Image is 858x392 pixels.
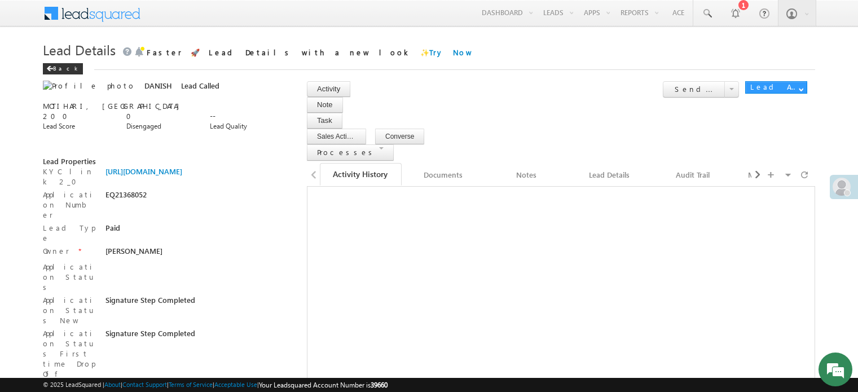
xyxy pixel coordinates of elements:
div: Signature Step Completed [105,295,204,311]
button: Processes [307,144,394,161]
button: Send Email [663,81,725,98]
div: EQ21368052 [105,190,204,205]
div: Documents [412,168,474,182]
button: Converse [375,129,424,144]
img: Profile photo [43,81,135,91]
button: Sales Activity [307,129,366,144]
a: Acceptable Use [214,381,257,388]
a: [URL][DOMAIN_NAME] [105,166,182,176]
a: Member Of Lists [736,163,817,187]
div: 0 [126,111,204,121]
div: Lead Details [578,168,641,182]
a: +xx-xxxxxxxx60 [43,91,126,100]
div: Lead Actions [750,82,798,92]
label: Application Status [43,262,99,292]
div: Back [43,63,83,74]
span: Lead Properties [43,156,96,166]
span: Faster 🚀 Lead Details with a new look ✨ [147,47,473,57]
button: Note [307,97,342,113]
span: © 2025 LeadSquared | | | | | [43,380,388,390]
span: Lead Details [43,41,116,59]
div: Activity History [329,168,391,180]
div: Notes [495,168,557,182]
div: -- [210,111,287,121]
button: Lead Actions [745,81,807,94]
div: Member Of Lists [745,168,807,182]
label: Owner [43,246,69,256]
div: Audit Trail [661,168,724,182]
a: Back [43,63,89,72]
label: Application Status First time Drop Off [43,328,99,379]
a: Notes [486,163,567,187]
span: 39660 [371,381,388,389]
span: DANISH [144,81,172,90]
div: Signature Step Completed [105,328,204,344]
a: Documents [403,163,485,187]
a: Activity History [320,163,402,186]
span: MOTIHARI, [GEOGRAPHIC_DATA] [43,101,185,111]
div: 200 [43,111,120,121]
span: Processes [317,147,376,157]
label: Lead Type [43,223,99,243]
label: KYC link 2_0 [43,166,99,187]
label: Application Status New [43,295,99,325]
label: Application Number [43,190,99,220]
a: Contact Support [122,381,167,388]
button: Task [307,113,342,129]
span: Your Leadsquared Account Number is [259,381,388,389]
a: Try Now [429,47,473,57]
button: Activity [307,81,350,97]
div: Disengaged [126,121,204,131]
div: Lead Quality [210,121,287,131]
a: Terms of Service [169,381,213,388]
div: Paid [105,223,204,239]
div: Lead Score [43,121,120,131]
a: Lead Details [569,163,651,187]
a: About [104,381,121,388]
a: Audit Trail [652,163,734,187]
span: Send Email [675,84,750,94]
span: [PERSON_NAME] [105,246,162,256]
span: Lead Called [181,81,219,90]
